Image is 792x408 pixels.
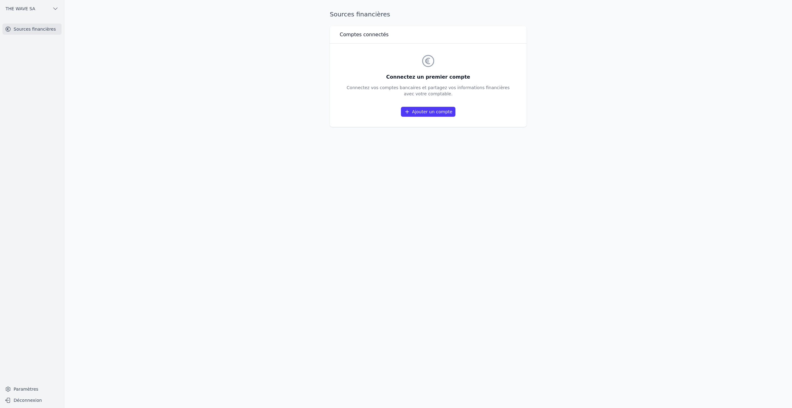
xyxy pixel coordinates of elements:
span: THE WAVE SA [6,6,35,12]
button: THE WAVE SA [2,4,62,14]
a: Ajouter un compte [401,107,455,117]
button: Déconnexion [2,395,62,405]
a: Sources financières [2,24,62,35]
a: Paramètres [2,384,62,394]
h3: Comptes connectés [340,31,389,38]
h3: Connectez un premier compte [347,73,510,81]
p: Connectez vos comptes bancaires et partagez vos informations financières avec votre comptable. [347,85,510,97]
h1: Sources financières [330,10,390,19]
